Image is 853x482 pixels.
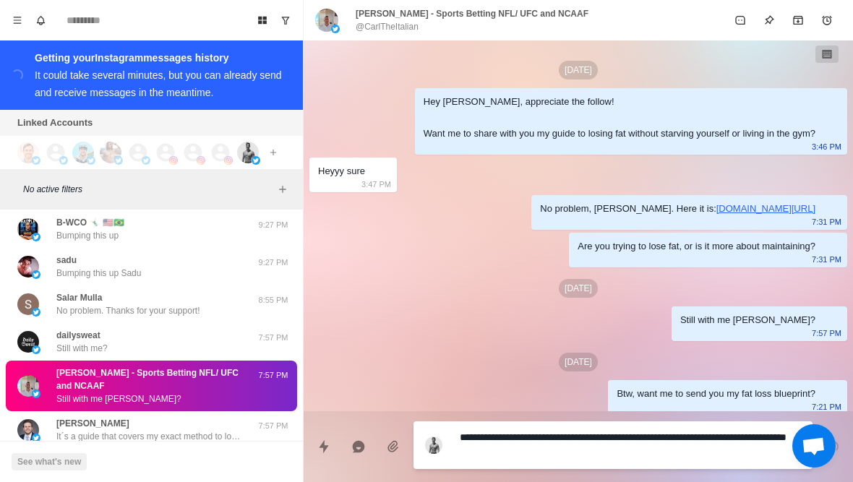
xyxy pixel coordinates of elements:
p: 7:31 PM [812,214,841,230]
p: 7:31 PM [812,251,841,267]
p: dailysweat [56,329,100,342]
p: [DATE] [559,61,598,79]
img: picture [252,156,260,165]
p: No problem. Thanks for your support! [56,304,200,317]
img: picture [17,331,39,353]
button: Add media [379,432,408,461]
img: picture [59,156,68,165]
img: picture [32,156,40,165]
button: Add filters [274,181,291,198]
div: It could take several minutes, but you can already send and receive messages in the meantime. [35,69,282,98]
img: picture [32,390,40,398]
p: B-WCO 🤸🏻‍♂️ 🇺🇸🇧🇷 [56,216,124,229]
button: Menu [6,9,29,32]
p: [DATE] [559,279,598,298]
p: [PERSON_NAME] [56,417,129,430]
p: [PERSON_NAME] - Sports Betting NFL/ UFC and NCAAF [56,366,255,392]
img: picture [237,142,259,163]
img: picture [17,218,39,240]
img: picture [17,419,39,441]
p: Still with me? [56,342,108,355]
img: picture [142,156,150,165]
img: picture [32,434,40,442]
p: It´s a guide that covers my exact method to lose 10% of your body fat in the next 3 months [56,430,244,443]
div: Hey [PERSON_NAME], appreciate the follow! Want me to share with you my guide to losing fat withou... [424,94,815,142]
div: Still with me [PERSON_NAME]? [680,312,815,328]
img: picture [72,142,94,163]
img: picture [169,156,178,165]
img: picture [32,345,40,354]
p: [DATE] [559,353,598,371]
button: Send message [818,432,847,461]
a: [DOMAIN_NAME][URL] [716,203,815,214]
p: 7:57 PM [255,420,291,432]
div: No problem, [PERSON_NAME]. Here it is: [540,201,815,217]
button: Board View [251,9,274,32]
p: 7:21 PM [812,399,841,415]
p: Bumping this up Sadu [56,267,141,280]
p: No active filters [23,183,274,196]
img: picture [17,256,39,277]
p: 8:55 PM [255,294,291,306]
button: Add reminder [813,6,841,35]
p: 9:27 PM [255,219,291,231]
p: Linked Accounts [17,116,93,130]
p: 3:46 PM [812,139,841,155]
button: Reply with AI [344,432,373,461]
img: picture [17,293,39,315]
img: picture [32,308,40,317]
img: picture [425,436,442,454]
img: picture [32,233,40,241]
img: picture [87,156,95,165]
p: 7:57 PM [255,369,291,382]
img: picture [224,156,233,165]
p: sadu [56,254,77,267]
img: picture [32,270,40,279]
div: Btw, want me to send you my fat loss blueprint? [617,386,815,402]
p: Still with me [PERSON_NAME]? [56,392,181,405]
p: 9:27 PM [255,257,291,269]
button: Mark as unread [726,6,755,35]
button: Show unread conversations [274,9,297,32]
img: picture [17,375,39,397]
div: Open chat [792,424,836,468]
p: 7:57 PM [255,332,291,344]
p: [PERSON_NAME] - Sports Betting NFL/ UFC and NCAAF [356,7,588,20]
img: picture [315,9,338,32]
button: Add account [265,144,282,161]
p: 3:47 PM [361,176,391,192]
img: picture [197,156,205,165]
img: picture [114,156,123,165]
button: Notifications [29,9,52,32]
button: Archive [784,6,813,35]
img: picture [100,142,121,163]
button: See what's new [12,453,87,470]
img: picture [331,25,340,33]
img: picture [17,142,39,163]
p: Salar Mulla [56,291,102,304]
button: Quick replies [309,432,338,461]
p: Bumping this up [56,229,119,242]
div: Heyyy sure [318,163,365,179]
div: Are you trying to lose fat, or is it more about maintaining? [578,238,815,254]
button: Pin [755,6,784,35]
p: 7:57 PM [812,325,841,341]
div: Getting your Instagram messages history [35,49,286,66]
p: @CarlTheItalian [356,20,419,33]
